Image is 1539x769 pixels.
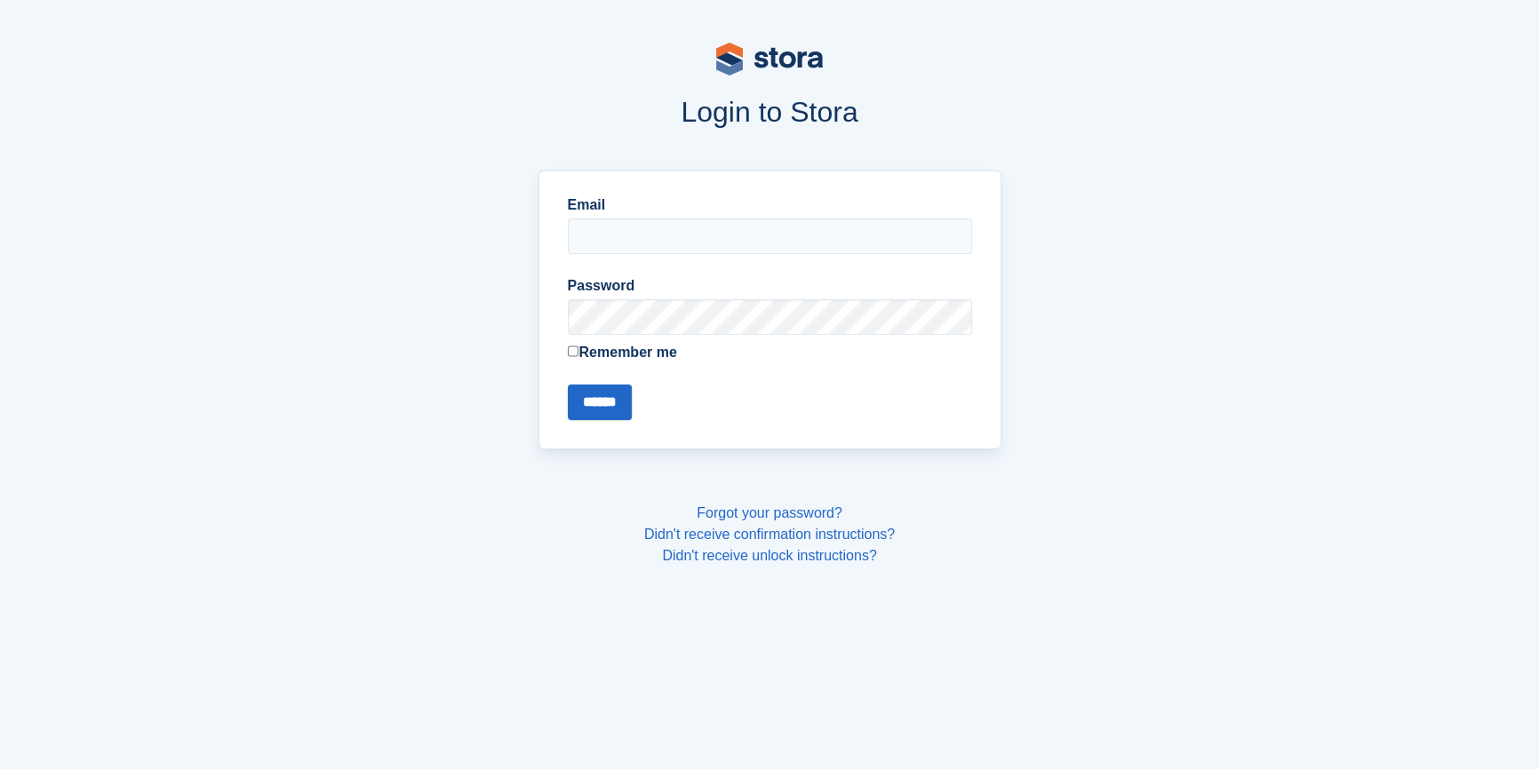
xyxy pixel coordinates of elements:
label: Password [568,275,972,297]
a: Didn't receive confirmation instructions? [644,527,895,542]
h1: Login to Stora [199,96,1340,128]
a: Didn't receive unlock instructions? [662,548,876,563]
label: Remember me [568,342,972,363]
label: Email [568,194,972,216]
a: Forgot your password? [697,505,842,520]
img: stora-logo-53a41332b3708ae10de48c4981b4e9114cc0af31d8433b30ea865607fb682f29.svg [716,43,823,75]
input: Remember me [568,345,579,357]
